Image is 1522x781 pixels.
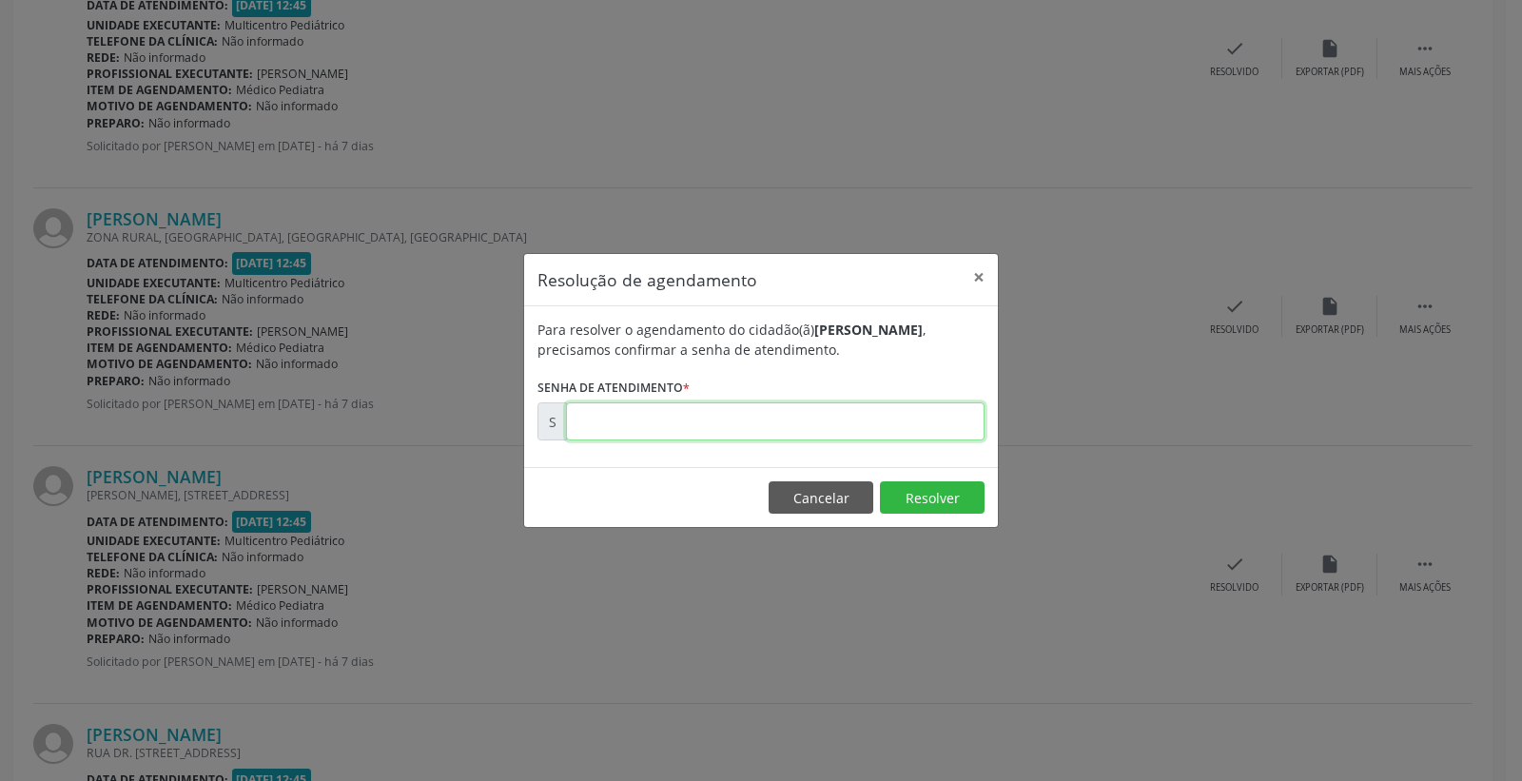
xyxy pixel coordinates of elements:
[537,267,757,292] h5: Resolução de agendamento
[537,373,690,402] label: Senha de atendimento
[537,402,567,440] div: S
[960,254,998,301] button: Close
[880,481,985,514] button: Resolver
[537,320,985,360] div: Para resolver o agendamento do cidadão(ã) , precisamos confirmar a senha de atendimento.
[814,321,923,339] b: [PERSON_NAME]
[769,481,873,514] button: Cancelar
